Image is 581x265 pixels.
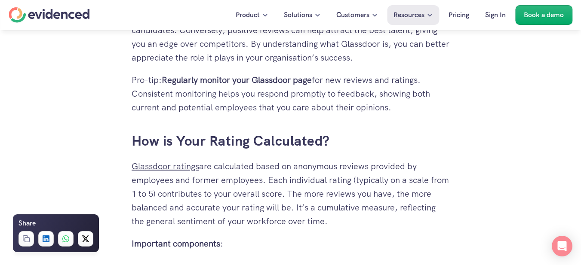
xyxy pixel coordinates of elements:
[132,161,199,172] a: Glassdoor ratings
[132,237,450,250] p: :
[552,236,572,256] div: Open Intercom Messenger
[284,9,312,21] p: Solutions
[393,9,424,21] p: Resources
[132,159,450,228] p: are calculated based on anonymous reviews provided by employees and former employees. Each indivi...
[485,9,506,21] p: Sign In
[18,218,36,229] h6: Share
[9,7,89,23] a: Home
[132,132,330,150] a: How is Your Rating Calculated?
[442,5,476,25] a: Pricing
[524,9,564,21] p: Book a demo
[479,5,512,25] a: Sign In
[515,5,572,25] a: Book a demo
[132,73,450,114] p: Pro-tip: for new reviews and ratings. Consistent monitoring helps you respond promptly to feedbac...
[162,74,312,85] strong: Regularly monitor your Glassdoor page
[336,9,369,21] p: Customers
[132,238,220,249] strong: Important components
[449,9,469,21] p: Pricing
[236,9,260,21] p: Product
